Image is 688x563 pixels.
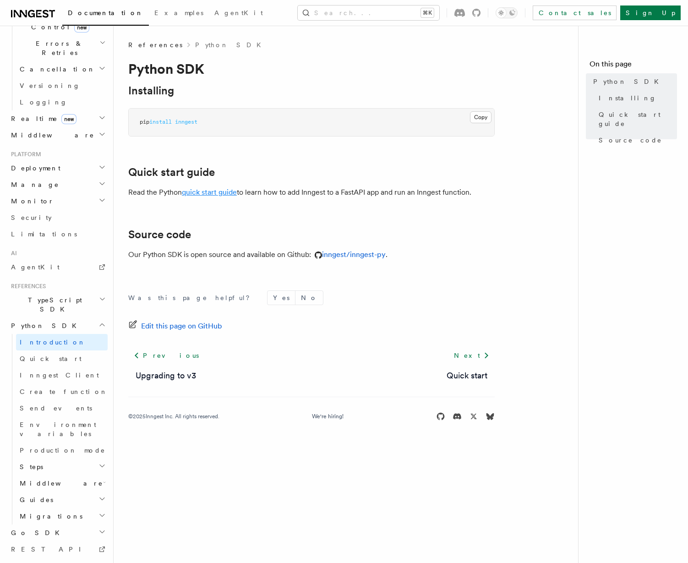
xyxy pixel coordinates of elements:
[16,479,103,488] span: Middleware
[7,127,108,143] button: Middleware
[140,119,149,125] span: pip
[20,82,80,89] span: Versioning
[128,40,182,49] span: References
[20,339,86,346] span: Introduction
[7,114,76,123] span: Realtime
[16,512,82,521] span: Migrations
[16,367,108,383] a: Inngest Client
[11,214,52,221] span: Security
[7,226,108,242] a: Limitations
[595,106,677,132] a: Quick start guide
[128,293,256,302] p: Was this page helpful?
[7,197,54,206] span: Monitor
[7,528,65,537] span: Go SDK
[16,416,108,442] a: Environment variables
[7,110,108,127] button: Realtimenew
[7,131,94,140] span: Middleware
[595,90,677,106] a: Installing
[20,98,67,106] span: Logging
[593,77,664,86] span: Python SDK
[149,119,172,125] span: install
[62,3,149,26] a: Documentation
[16,462,43,471] span: Steps
[16,35,108,61] button: Errors & Retries
[136,369,196,382] a: Upgrading to v3
[128,248,495,261] p: Our Python SDK is open source and available on Github: .
[496,7,518,18] button: Toggle dark mode
[7,164,60,173] span: Deployment
[20,388,108,395] span: Create function
[182,188,237,197] a: quick start guide
[16,400,108,416] a: Send events
[175,119,197,125] span: inngest
[470,111,491,123] button: Copy
[7,321,82,330] span: Python SDK
[11,263,60,271] span: AgentKit
[68,9,143,16] span: Documentation
[128,413,219,420] div: © 2025 Inngest Inc. All rights reserved.
[599,136,662,145] span: Source code
[7,151,41,158] span: Platform
[7,283,46,290] span: References
[16,442,108,459] a: Production mode
[599,110,677,128] span: Quick start guide
[11,230,77,238] span: Limitations
[20,355,82,362] span: Quick start
[311,250,386,259] a: inngest/inngest-py
[16,495,53,504] span: Guides
[195,40,267,49] a: Python SDK
[7,209,108,226] a: Security
[7,295,99,314] span: TypeScript SDK
[599,93,656,103] span: Installing
[533,5,617,20] a: Contact sales
[128,186,495,199] p: Read the Python to learn how to add Inngest to a FastAPI app and run an Inngest function.
[128,84,174,97] a: Installing
[16,350,108,367] a: Quick start
[20,372,99,379] span: Inngest Client
[11,546,89,553] span: REST API
[128,166,215,179] a: Quick start guide
[590,73,677,90] a: Python SDK
[214,9,263,16] span: AgentKit
[590,59,677,73] h4: On this page
[141,320,222,333] span: Edit this page on GitHub
[16,475,108,492] button: Middleware
[7,541,108,558] a: REST API
[7,259,108,275] a: AgentKit
[16,39,99,57] span: Errors & Retries
[20,447,105,454] span: Production mode
[7,160,108,176] button: Deployment
[7,334,108,525] div: Python SDK
[7,250,17,257] span: AI
[149,3,209,25] a: Examples
[209,3,268,25] a: AgentKit
[128,320,222,333] a: Edit this page on GitHub
[128,60,495,77] h1: Python SDK
[268,291,295,305] button: Yes
[16,459,108,475] button: Steps
[128,228,191,241] a: Source code
[7,317,108,334] button: Python SDK
[128,347,204,364] a: Previous
[620,5,681,20] a: Sign Up
[295,291,323,305] button: No
[7,292,108,317] button: TypeScript SDK
[312,413,344,420] a: We're hiring!
[16,334,108,350] a: Introduction
[421,8,434,17] kbd: ⌘K
[61,114,76,124] span: new
[16,61,108,77] button: Cancellation
[7,193,108,209] button: Monitor
[448,347,495,364] a: Next
[298,5,439,20] button: Search...⌘K
[595,132,677,148] a: Source code
[16,383,108,400] a: Create function
[16,492,108,508] button: Guides
[74,22,89,33] span: new
[7,176,108,193] button: Manage
[7,525,108,541] button: Go SDK
[7,180,59,189] span: Manage
[16,508,108,525] button: Migrations
[20,421,96,437] span: Environment variables
[16,77,108,94] a: Versioning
